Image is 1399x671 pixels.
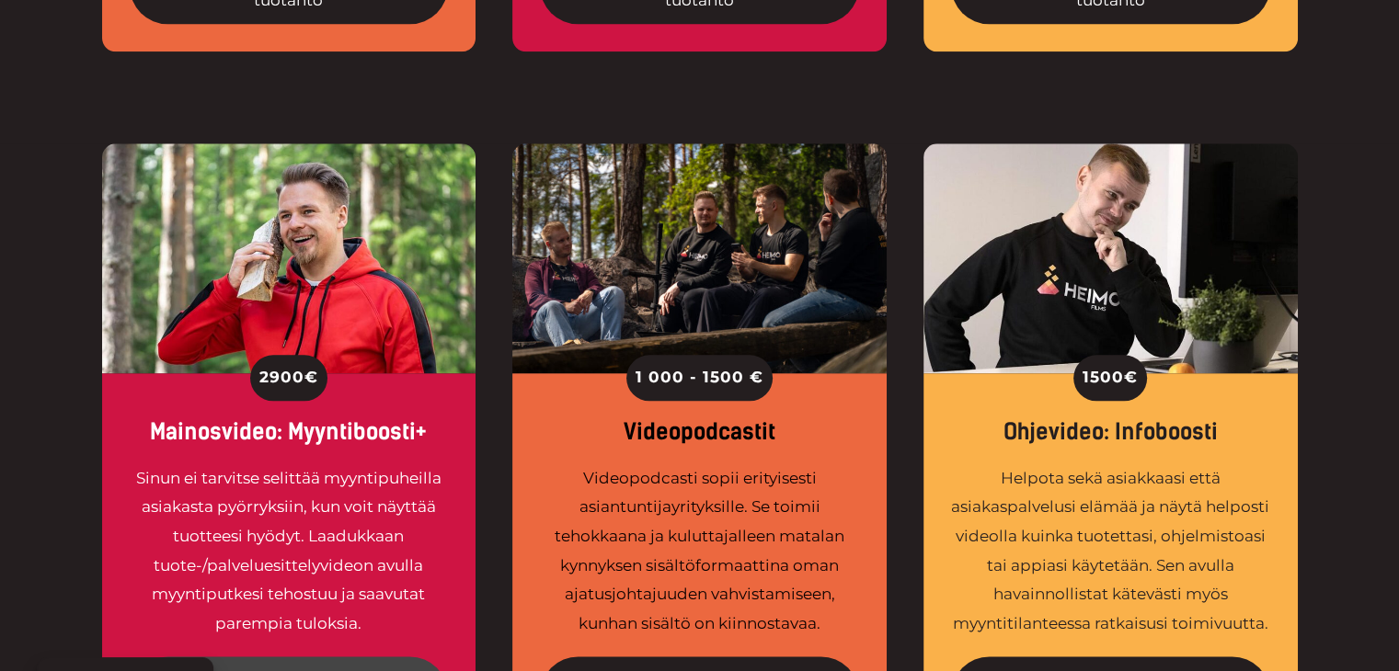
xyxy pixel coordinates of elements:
div: Videopodcasti sopii erityisesti asiantuntijayrityksille. Se toimii tehokkaana ja kuluttajalleen m... [540,464,859,638]
div: Videopodcastit [540,419,859,446]
img: Ohjevideo kertoo helposti, miten ohjelmistosi tai sovelluksesi toimii. [923,143,1298,373]
div: 1500 [1073,355,1147,401]
div: Mainosvideo: Myyntiboosti+ [130,419,449,446]
div: Ohjevideo: Infoboosti [951,419,1270,446]
img: B2B-myyntiprosessi hyötyy rutkasti videotuotannosta. [102,143,476,373]
span: € [304,363,318,392]
div: Helpota sekä asiakkaasi että asiakaspalvelusi elämää ja näytä helposti videolla kuinka tuotettasi... [951,464,1270,638]
div: 1 000 - 1500 € [626,355,773,401]
div: 2900 [250,355,327,401]
div: Sinun ei tarvitse selittää myyntipuheilla asiakasta pyörryksiin, kun voit näyttää tuotteesi hyödy... [130,464,449,638]
span: € [1124,363,1138,392]
img: Videopodcastissa kannattaa esiintyä 1-3 henkilöä. [512,143,887,373]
